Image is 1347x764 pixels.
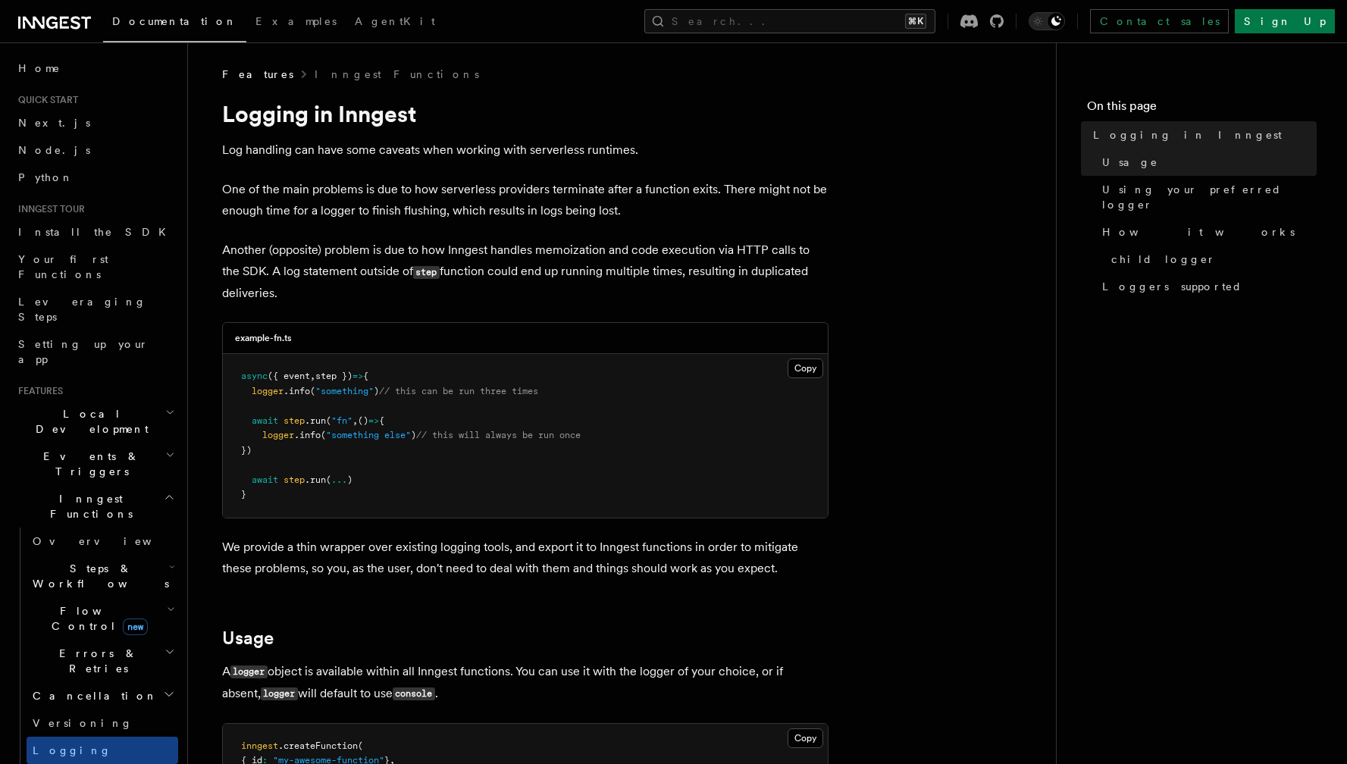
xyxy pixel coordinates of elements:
[326,474,331,485] span: (
[18,171,74,183] span: Python
[305,474,326,485] span: .run
[1096,273,1317,300] a: Loggers supported
[18,296,146,323] span: Leveraging Steps
[346,5,444,41] a: AgentKit
[27,646,164,676] span: Errors & Retries
[222,661,829,705] p: A object is available within all Inngest functions. You can use it with the logger of your choice...
[18,226,175,238] span: Install the SDK
[331,415,352,426] span: "fn"
[27,597,178,640] button: Flow Controlnew
[1096,218,1317,246] a: How it works
[374,386,379,396] span: )
[12,385,63,397] span: Features
[905,14,926,29] kbd: ⌘K
[112,15,237,27] span: Documentation
[1029,12,1065,30] button: Toggle dark mode
[27,737,178,764] a: Logging
[27,555,178,597] button: Steps & Workflows
[12,164,178,191] a: Python
[347,474,352,485] span: )
[12,55,178,82] a: Home
[222,537,829,579] p: We provide a thin wrapper over existing logging tools, and export it to Inngest functions in orde...
[305,415,326,426] span: .run
[103,5,246,42] a: Documentation
[1102,279,1242,294] span: Loggers supported
[788,359,823,378] button: Copy
[326,415,331,426] span: (
[393,687,435,700] code: console
[1102,182,1317,212] span: Using your preferred logger
[33,744,111,756] span: Logging
[1102,224,1295,240] span: How it works
[1087,121,1317,149] a: Logging in Inngest
[33,717,133,729] span: Versioning
[27,561,169,591] span: Steps & Workflows
[12,246,178,288] a: Your first Functions
[315,67,479,82] a: Inngest Functions
[358,415,368,426] span: ()
[283,386,310,396] span: .info
[27,682,178,709] button: Cancellation
[1096,149,1317,176] a: Usage
[230,665,268,678] code: logger
[235,332,292,344] h3: example-fn.ts
[222,100,829,127] h1: Logging in Inngest
[27,603,167,634] span: Flow Control
[788,728,823,748] button: Copy
[1087,97,1317,121] h4: On this page
[18,253,108,280] span: Your first Functions
[12,109,178,136] a: Next.js
[416,430,581,440] span: // this will always be run once
[1102,155,1158,170] span: Usage
[413,266,440,279] code: step
[12,449,165,479] span: Events & Triggers
[283,415,305,426] span: step
[283,474,305,485] span: step
[222,179,829,221] p: One of the main problems is due to how serverless providers terminate after a function exits. The...
[1090,9,1229,33] a: Contact sales
[644,9,935,33] button: Search...⌘K
[411,430,416,440] span: )
[252,474,278,485] span: await
[379,415,384,426] span: {
[222,628,274,649] a: Usage
[222,67,293,82] span: Features
[358,741,363,751] span: (
[241,489,246,499] span: }
[315,386,374,396] span: "something"
[355,15,435,27] span: AgentKit
[315,371,352,381] span: step })
[123,618,148,635] span: new
[241,741,278,751] span: inngest
[246,5,346,41] a: Examples
[1105,246,1317,273] a: child logger
[368,415,379,426] span: =>
[12,485,178,528] button: Inngest Functions
[1096,176,1317,218] a: Using your preferred logger
[321,430,326,440] span: (
[1093,127,1282,142] span: Logging in Inngest
[222,240,829,304] p: Another (opposite) problem is due to how Inngest handles memoization and code execution via HTTP ...
[252,386,283,396] span: logger
[252,415,278,426] span: await
[12,288,178,330] a: Leveraging Steps
[27,688,158,703] span: Cancellation
[1111,252,1216,267] span: child logger
[12,443,178,485] button: Events & Triggers
[261,687,298,700] code: logger
[12,491,164,521] span: Inngest Functions
[241,445,252,456] span: })
[268,371,310,381] span: ({ event
[294,430,321,440] span: .info
[241,371,268,381] span: async
[12,528,178,764] div: Inngest Functions
[262,430,294,440] span: logger
[352,415,358,426] span: ,
[27,528,178,555] a: Overview
[331,474,347,485] span: ...
[18,61,61,76] span: Home
[1235,9,1335,33] a: Sign Up
[278,741,358,751] span: .createFunction
[18,144,90,156] span: Node.js
[33,535,189,547] span: Overview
